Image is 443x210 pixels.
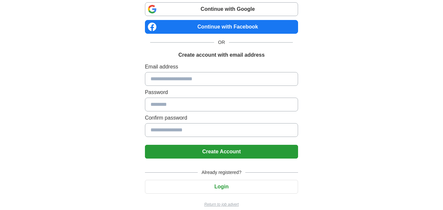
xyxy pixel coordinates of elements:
[145,20,298,34] a: Continue with Facebook
[214,39,229,46] span: OR
[145,63,298,71] label: Email address
[145,201,298,207] a: Return to job advert
[145,114,298,122] label: Confirm password
[178,51,265,59] h1: Create account with email address
[145,145,298,159] button: Create Account
[145,88,298,96] label: Password
[145,180,298,194] button: Login
[198,169,245,176] span: Already registered?
[145,184,298,189] a: Login
[145,2,298,16] a: Continue with Google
